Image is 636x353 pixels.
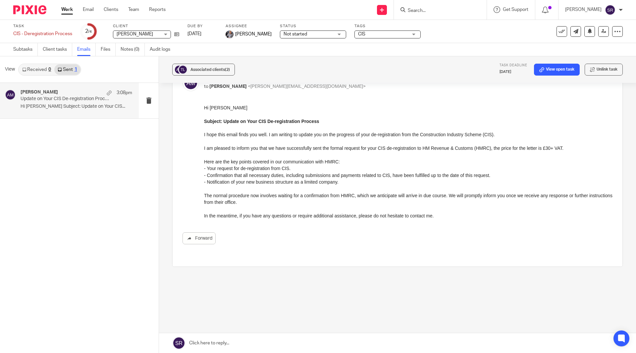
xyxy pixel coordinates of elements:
span: Get Support [503,7,528,12]
button: Unlink task [585,64,623,76]
p: Hi [PERSON_NAME] Subject: Update on Your CIS... [21,104,132,109]
img: Pixie [13,5,46,14]
a: Team [128,6,139,13]
a: Client tasks [43,43,72,56]
div: CIS - Deregistration Process [13,30,72,37]
img: svg%3E [178,65,188,75]
img: svg%3E [183,75,199,91]
a: Work [61,6,73,13]
span: Task deadline [500,64,527,67]
span: View [5,66,15,73]
a: Subtasks [13,43,38,56]
span: [DATE] [187,31,201,36]
span: Not started [284,32,307,36]
label: Assignee [226,24,272,29]
label: Status [280,24,346,29]
a: Files [101,43,116,56]
div: 0 [48,67,51,72]
a: Forward [183,232,216,244]
a: Notes (0) [121,43,145,56]
span: CIS [358,32,365,36]
a: Clients [104,6,118,13]
a: Sent1 [54,64,80,75]
p: 3:08pm [117,89,132,96]
label: Due by [187,24,217,29]
label: Tags [354,24,421,29]
label: Client [113,24,179,29]
span: [PERSON_NAME] [235,31,272,37]
button: Associated clients(2) [172,64,235,76]
img: svg%3E [605,5,615,15]
a: Received0 [19,64,54,75]
div: 1 [75,67,77,72]
h4: [PERSON_NAME] [21,89,58,95]
span: <[PERSON_NAME][EMAIL_ADDRESS][DOMAIN_NAME]> [248,84,366,89]
img: -%20%20-%20studio@ingrained.co.uk%20for%20%20-20220223%20at%20101413%20-%201W1A2026.jpg [226,30,234,38]
span: Associated clients [190,68,230,72]
p: Update on Your CIS De-registration Process [21,96,110,102]
small: /4 [88,30,92,33]
p: [PERSON_NAME] [565,6,602,13]
div: 2 [85,28,92,35]
span: [PERSON_NAME] [117,32,153,36]
a: Audit logs [150,43,175,56]
a: Email [83,6,94,13]
a: View open task [534,64,580,76]
a: Emails [77,43,96,56]
span: [PERSON_NAME] [209,84,247,89]
a: Reports [149,6,166,13]
span: to [204,84,208,89]
span: (2) [225,68,230,72]
img: svg%3E [174,65,184,75]
input: Search [407,8,467,14]
img: svg%3E [5,89,16,100]
p: [DATE] [500,69,527,75]
label: Task [13,24,72,29]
